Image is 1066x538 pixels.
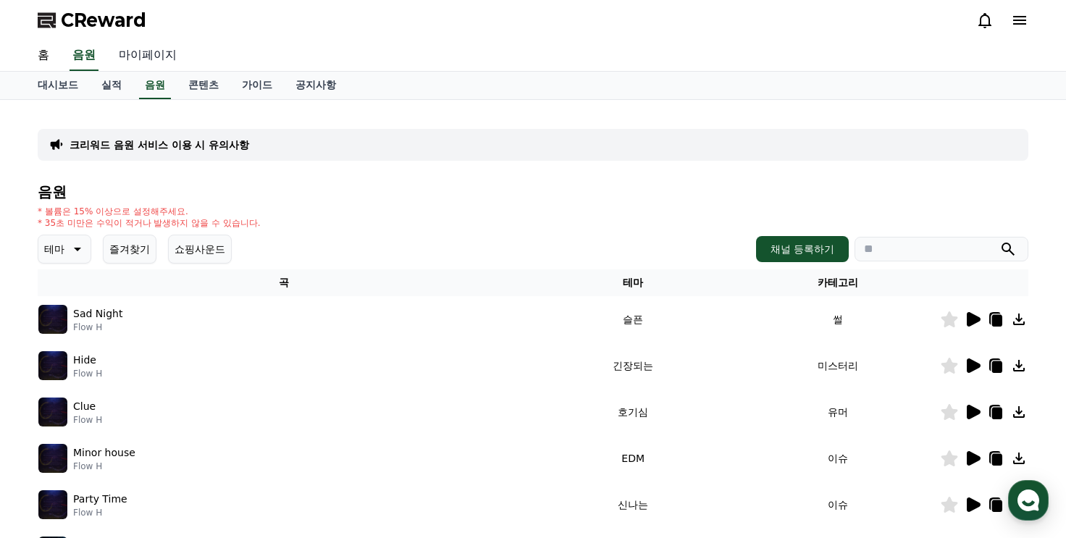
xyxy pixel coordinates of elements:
p: Minor house [73,445,135,461]
span: 대화 [133,440,150,452]
p: Flow H [73,368,102,379]
img: music [38,305,67,334]
td: 이슈 [735,435,940,482]
th: 곡 [38,269,531,296]
p: Flow H [73,461,135,472]
p: Flow H [73,507,127,518]
p: 테마 [44,239,64,259]
p: Hide [73,353,96,368]
td: 슬픈 [531,296,736,342]
th: 카테고리 [735,269,940,296]
p: * 볼륨은 15% 이상으로 설정해주세요. [38,206,261,217]
button: 테마 [38,235,91,264]
span: 홈 [46,440,54,451]
a: 마이페이지 [107,41,188,71]
a: 공지사항 [284,72,348,99]
button: 채널 등록하기 [756,236,849,262]
td: 긴장되는 [531,342,736,389]
span: 설정 [224,440,241,451]
img: music [38,444,67,473]
a: 대화 [96,418,187,454]
td: 신나는 [531,482,736,528]
a: 음원 [139,72,171,99]
h4: 음원 [38,184,1028,200]
p: Sad Night [73,306,122,321]
button: 즐겨찾기 [103,235,156,264]
a: 설정 [187,418,278,454]
img: music [38,398,67,426]
p: Clue [73,399,96,414]
a: CReward [38,9,146,32]
td: 호기심 [531,389,736,435]
a: 홈 [4,418,96,454]
img: music [38,351,67,380]
p: Flow H [73,414,102,426]
td: EDM [531,435,736,482]
img: music [38,490,67,519]
td: 썰 [735,296,940,342]
a: 가이드 [230,72,284,99]
a: 실적 [90,72,133,99]
th: 테마 [531,269,736,296]
span: CReward [61,9,146,32]
td: 유머 [735,389,940,435]
td: 이슈 [735,482,940,528]
a: 크리워드 음원 서비스 이용 시 유의사항 [70,138,249,152]
a: 홈 [26,41,61,71]
a: 음원 [70,41,98,71]
a: 콘텐츠 [177,72,230,99]
td: 미스터리 [735,342,940,389]
a: 대시보드 [26,72,90,99]
button: 쇼핑사운드 [168,235,232,264]
p: * 35초 미만은 수익이 적거나 발생하지 않을 수 있습니다. [38,217,261,229]
p: Party Time [73,492,127,507]
p: Flow H [73,321,122,333]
